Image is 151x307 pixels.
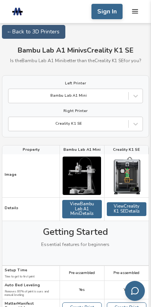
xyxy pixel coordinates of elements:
img: Bambu Lab A1 Mini [63,157,101,195]
span: Removes 80% of print issues and manual leveling [5,290,57,297]
span: Bambu Lab A1 Mini [63,148,101,152]
label: Right Printer [8,109,143,114]
span: Auto Bed Leveling [5,283,57,288]
a: ViewBambu Lab A1 MiniDetails [62,200,101,218]
span: Getting Started [43,227,108,238]
span: Yes [124,288,129,292]
button: Send feedback via email [125,281,145,301]
a: ← Back to 3D Printers [2,25,65,39]
button: Sign In [91,4,123,19]
span: Creality K1 SE [113,148,140,152]
span: Time to get to first print [5,275,57,278]
a: ViewCreality K1 SEDetails [107,202,146,216]
span: Property [23,148,40,152]
h1: Bambu Lab A1 Mini vs Creality K1 SE [2,46,149,54]
button: mobile navigation menu [131,8,139,15]
input: Creality K1 SE [12,120,14,127]
input: Bambu Lab A1 Mini [12,92,14,99]
span: Details [5,206,57,211]
label: Left Printer [8,81,143,86]
p: Is the Bambu Lab A1 Mini better than the Creality K1 SE for you? [2,58,149,64]
span: Image [5,173,57,177]
span: Essential features for beginners [41,242,110,248]
span: Pre-assembled [69,271,95,276]
span: Pre-assembled [113,271,139,276]
span: Yes [79,288,85,292]
span: Setup Time [5,268,57,273]
img: Creality K1 SE [107,157,146,195]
